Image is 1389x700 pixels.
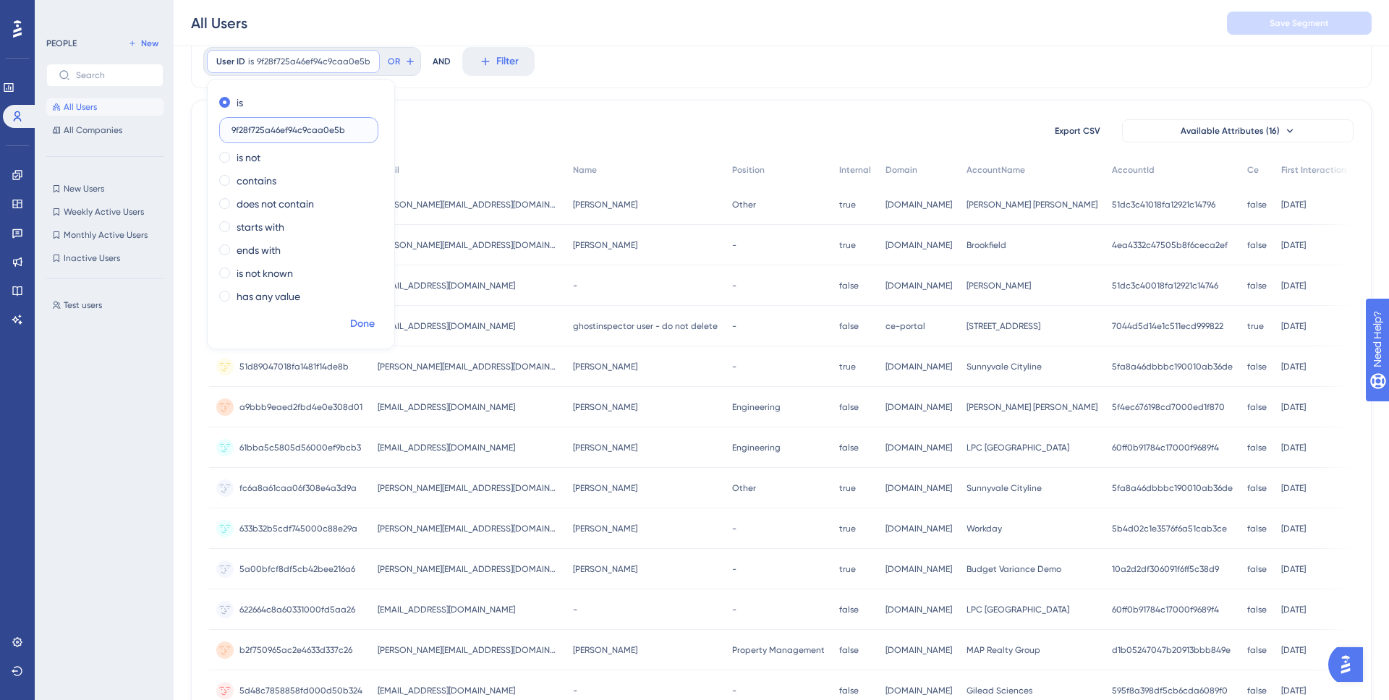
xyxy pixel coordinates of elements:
span: 51d89047018fa1481f14de8b [239,361,349,372]
span: false [1247,523,1267,534]
span: [DOMAIN_NAME] [885,523,952,534]
span: 5b4d02c1e3576f6a51cab3ce [1112,523,1227,534]
button: Save Segment [1227,12,1372,35]
span: AccountId [1112,164,1155,176]
span: [DOMAIN_NAME] [885,199,952,210]
div: All Users [191,13,247,33]
span: 5d48c7858858fd000d50b324 [239,685,362,696]
span: b2f750965ac2e4633d337c26 [239,644,352,656]
span: 5a00bfcf8df5cb42bee216a6 [239,563,355,575]
span: [PERSON_NAME] [573,563,637,575]
button: Weekly Active Users [46,203,163,221]
span: false [1247,401,1267,413]
span: 622664c8a60331000fd5aa26 [239,604,355,615]
span: Weekly Active Users [64,206,144,218]
span: Monthly Active Users [64,229,148,241]
span: Test users [64,299,102,311]
span: User ID [216,56,245,67]
span: false [1247,280,1267,291]
label: does not contain [237,195,314,213]
button: Available Attributes (16) [1122,119,1354,142]
button: All Users [46,98,163,116]
span: false [839,280,859,291]
span: [PERSON_NAME] [573,239,637,251]
button: New [123,35,163,52]
span: true [839,239,856,251]
span: - [573,685,577,696]
span: LPC [GEOGRAPHIC_DATA] [967,442,1069,453]
span: [DOMAIN_NAME] [885,644,952,656]
span: [PERSON_NAME][EMAIL_ADDRESS][DOMAIN_NAME] [378,563,558,575]
span: Need Help? [34,4,90,21]
span: All Companies [64,124,122,136]
label: has any value [237,288,300,305]
span: ce-portal [885,320,925,332]
span: Internal [839,164,871,176]
span: - [732,320,736,332]
span: Domain [885,164,917,176]
button: All Companies [46,121,163,139]
span: 9f28f725a46ef94c9caa0e5b [257,56,370,67]
button: OR [386,50,417,73]
span: Engineering [732,401,781,413]
span: [PERSON_NAME][EMAIL_ADDRESS][DOMAIN_NAME] [378,199,558,210]
label: is [237,94,243,111]
span: - [732,523,736,534]
span: false [839,442,859,453]
time: [DATE] [1281,524,1306,534]
span: [DOMAIN_NAME] [885,604,952,615]
span: false [1247,239,1267,251]
span: Property Management [732,644,825,656]
span: Name [573,164,597,176]
span: false [1247,644,1267,656]
span: [PERSON_NAME][EMAIL_ADDRESS][DOMAIN_NAME] [378,239,558,251]
span: - [732,239,736,251]
span: true [839,199,856,210]
span: Budget Variance Demo [967,563,1061,575]
span: false [1247,442,1267,453]
span: [DOMAIN_NAME] [885,361,952,372]
span: LPC [GEOGRAPHIC_DATA] [967,604,1069,615]
span: [DOMAIN_NAME] [885,685,952,696]
span: 595f8a398df5cb6cda6089f0 [1112,685,1228,696]
span: false [839,604,859,615]
button: Done [342,311,383,337]
span: d1b05247047b20913bbb849e [1112,644,1231,656]
label: is not [237,149,260,166]
span: 60ff0b91784c17000f9689f4 [1112,442,1219,453]
label: ends with [237,242,281,259]
span: - [573,604,577,615]
span: - [732,685,736,696]
span: [EMAIL_ADDRESS][DOMAIN_NAME] [378,685,515,696]
span: [EMAIL_ADDRESS][DOMAIN_NAME] [378,401,515,413]
span: [PERSON_NAME] [573,523,637,534]
time: [DATE] [1281,645,1306,655]
span: true [839,563,856,575]
time: [DATE] [1281,362,1306,372]
span: true [1247,320,1264,332]
span: AccountName [967,164,1025,176]
span: false [1247,361,1267,372]
span: Save Segment [1270,17,1329,29]
span: false [839,401,859,413]
span: Engineering [732,442,781,453]
span: [DOMAIN_NAME] [885,239,952,251]
span: [STREET_ADDRESS] [967,320,1040,332]
button: Export CSV [1041,119,1113,142]
span: [DOMAIN_NAME] [885,401,952,413]
span: is [248,56,254,67]
span: [PERSON_NAME] [573,199,637,210]
button: Inactive Users [46,249,163,267]
input: Type the value [231,125,366,135]
time: [DATE] [1281,483,1306,493]
span: Inactive Users [64,252,120,264]
input: Search [76,70,151,80]
div: AND [433,47,451,76]
span: [PERSON_NAME] [573,442,637,453]
button: Monthly Active Users [46,226,163,244]
time: [DATE] [1281,281,1306,291]
span: false [1247,604,1267,615]
span: a9bbb9eaed2fbd4e0e308d01 [239,401,362,413]
span: [EMAIL_ADDRESS][DOMAIN_NAME] [378,442,515,453]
